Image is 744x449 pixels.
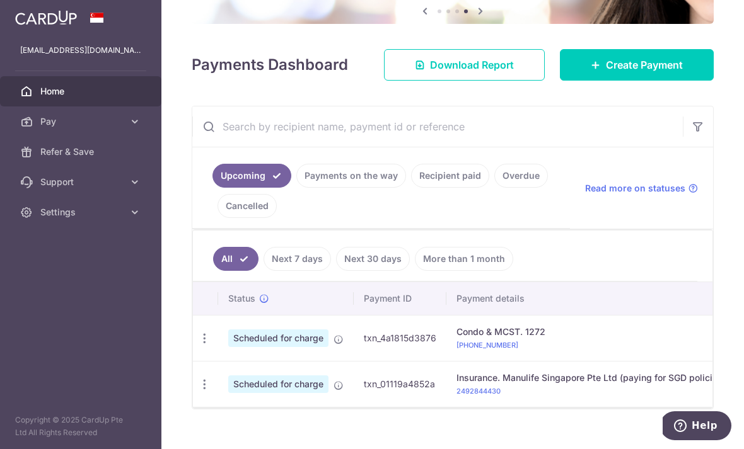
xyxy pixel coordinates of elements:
[456,387,501,395] a: 2492844430
[560,49,714,81] a: Create Payment
[606,57,683,72] span: Create Payment
[456,372,726,384] div: Insurance. Manulife Singapore Pte Ltd (paying for SGD policies)
[213,247,259,271] a: All
[494,164,548,188] a: Overdue
[228,292,255,305] span: Status
[354,282,446,315] th: Payment ID
[415,247,513,271] a: More than 1 month
[40,176,124,188] span: Support
[218,194,277,218] a: Cancelled
[354,315,446,361] td: txn_4a1815d3876
[296,164,406,188] a: Payments on the way
[456,341,518,350] a: [PHONE_NUMBER]
[354,361,446,407] td: txn_01119a4852a
[430,57,514,72] span: Download Report
[192,54,348,76] h4: Payments Dashboard
[336,247,410,271] a: Next 30 days
[228,329,328,347] span: Scheduled for charge
[663,411,731,443] iframe: Opens a widget where you can find more information
[446,282,736,315] th: Payment details
[384,49,545,81] a: Download Report
[411,164,489,188] a: Recipient paid
[456,326,726,338] div: Condo & MCST. 1272
[228,375,328,393] span: Scheduled for charge
[15,10,77,25] img: CardUp
[40,85,124,98] span: Home
[20,44,141,57] p: [EMAIL_ADDRESS][DOMAIN_NAME]
[264,247,331,271] a: Next 7 days
[40,145,124,158] span: Refer & Save
[40,206,124,219] span: Settings
[585,182,685,195] span: Read more on statuses
[40,115,124,128] span: Pay
[212,164,291,188] a: Upcoming
[192,106,683,147] input: Search by recipient name, payment id or reference
[585,182,698,195] a: Read more on statuses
